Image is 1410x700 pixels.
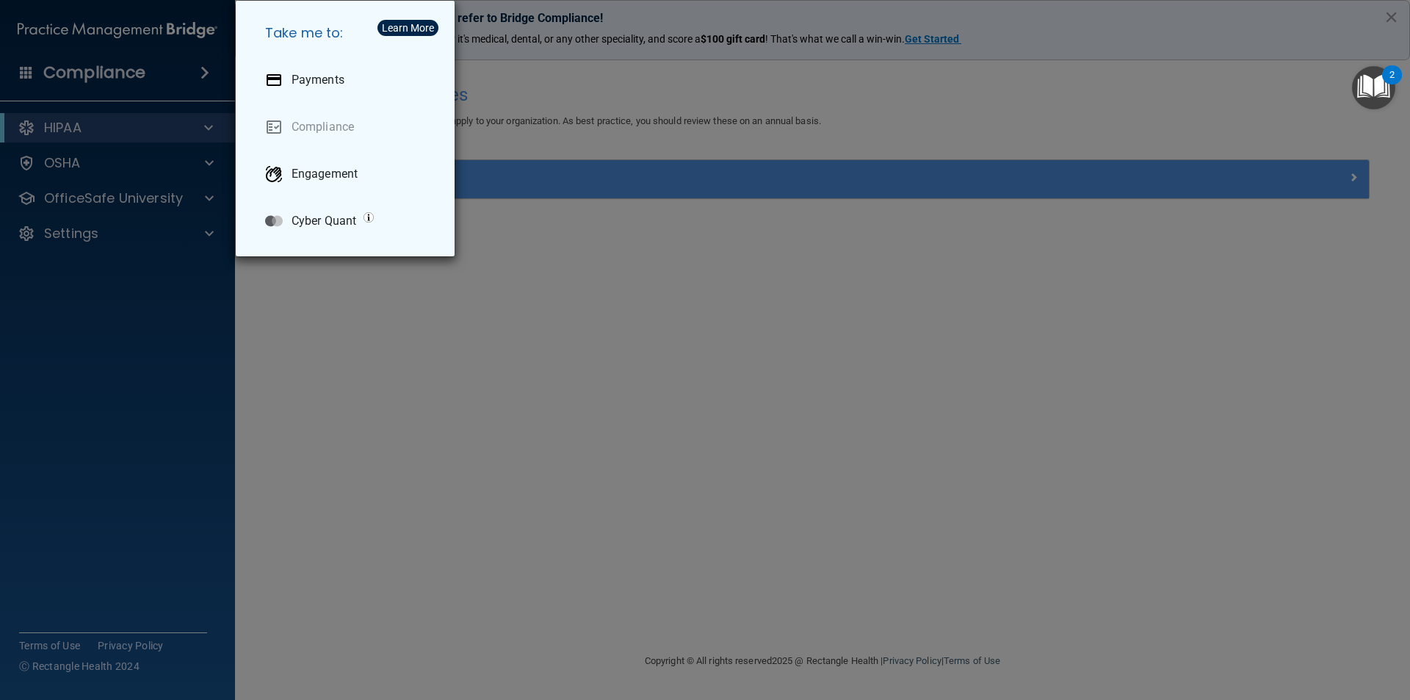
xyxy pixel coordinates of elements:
a: Payments [253,59,443,101]
div: 2 [1389,75,1395,94]
a: Compliance [253,107,443,148]
p: Payments [292,73,344,87]
button: Learn More [377,20,438,36]
button: Open Resource Center, 2 new notifications [1352,66,1395,109]
p: Cyber Quant [292,214,356,228]
a: Cyber Quant [253,201,443,242]
a: Engagement [253,154,443,195]
h5: Take me to: [253,12,443,54]
p: Engagement [292,167,358,181]
div: Learn More [382,23,434,33]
